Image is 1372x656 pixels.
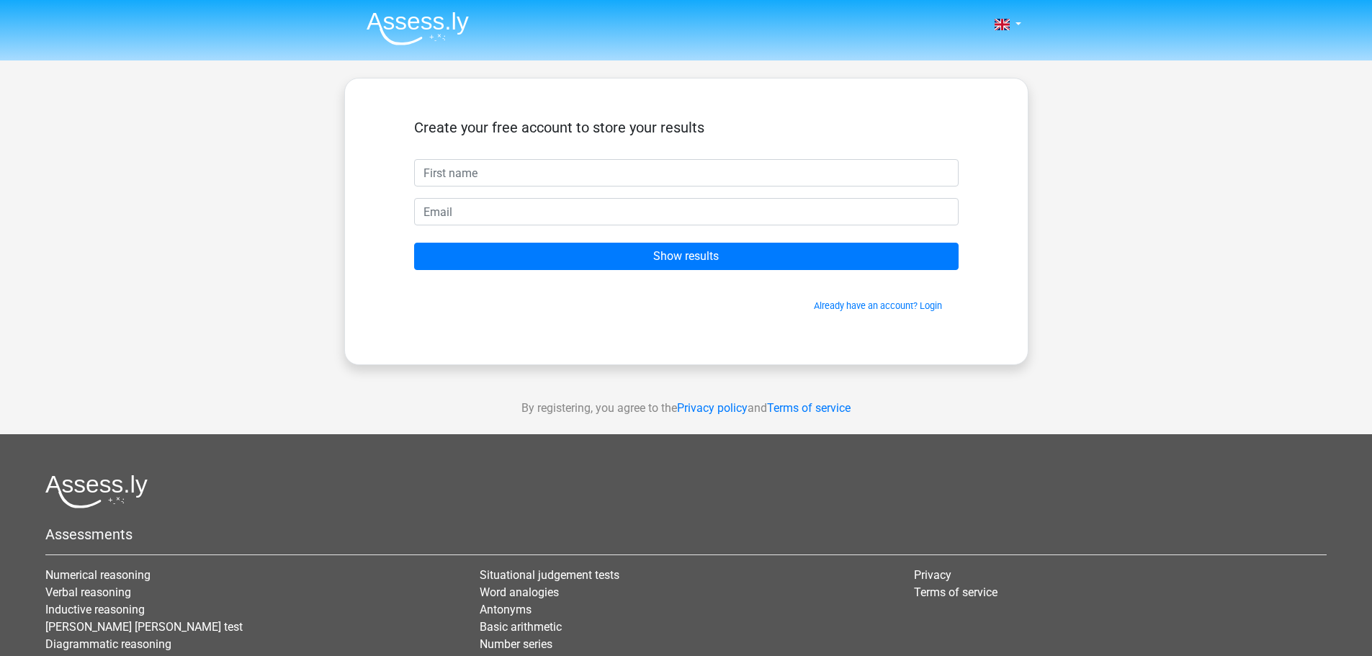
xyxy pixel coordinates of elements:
[45,585,131,599] a: Verbal reasoning
[45,568,151,582] a: Numerical reasoning
[45,475,148,508] img: Assessly logo
[45,620,243,634] a: [PERSON_NAME] [PERSON_NAME] test
[914,568,951,582] a: Privacy
[367,12,469,45] img: Assessly
[767,401,851,415] a: Terms of service
[914,585,997,599] a: Terms of service
[414,198,959,225] input: Email
[480,620,562,634] a: Basic arithmetic
[480,568,619,582] a: Situational judgement tests
[480,637,552,651] a: Number series
[814,300,942,311] a: Already have an account? Login
[480,585,559,599] a: Word analogies
[45,526,1327,543] h5: Assessments
[480,603,532,616] a: Antonyms
[45,603,145,616] a: Inductive reasoning
[45,637,171,651] a: Diagrammatic reasoning
[414,159,959,187] input: First name
[677,401,748,415] a: Privacy policy
[414,243,959,270] input: Show results
[414,119,959,136] h5: Create your free account to store your results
